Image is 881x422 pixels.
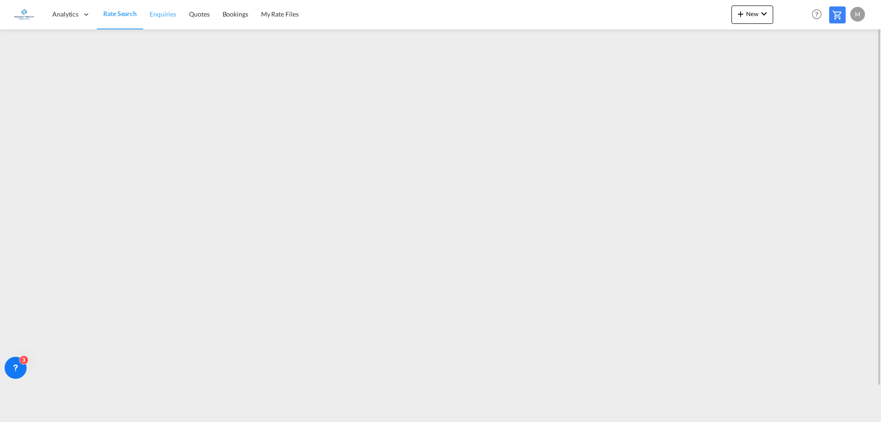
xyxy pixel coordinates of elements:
div: Help [809,6,829,23]
img: 6a2c35f0b7c411ef99d84d375d6e7407.jpg [14,4,34,25]
span: Bookings [223,10,248,18]
md-icon: icon-plus 400-fg [735,8,746,19]
md-icon: icon-chevron-down [758,8,769,19]
button: icon-plus 400-fgNewicon-chevron-down [731,6,773,24]
span: Quotes [189,10,209,18]
span: Rate Search [103,10,137,17]
span: Help [809,6,825,22]
span: My Rate Files [261,10,299,18]
div: M [850,7,865,22]
span: Enquiries [150,10,176,18]
span: New [735,10,769,17]
span: Analytics [52,10,78,19]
